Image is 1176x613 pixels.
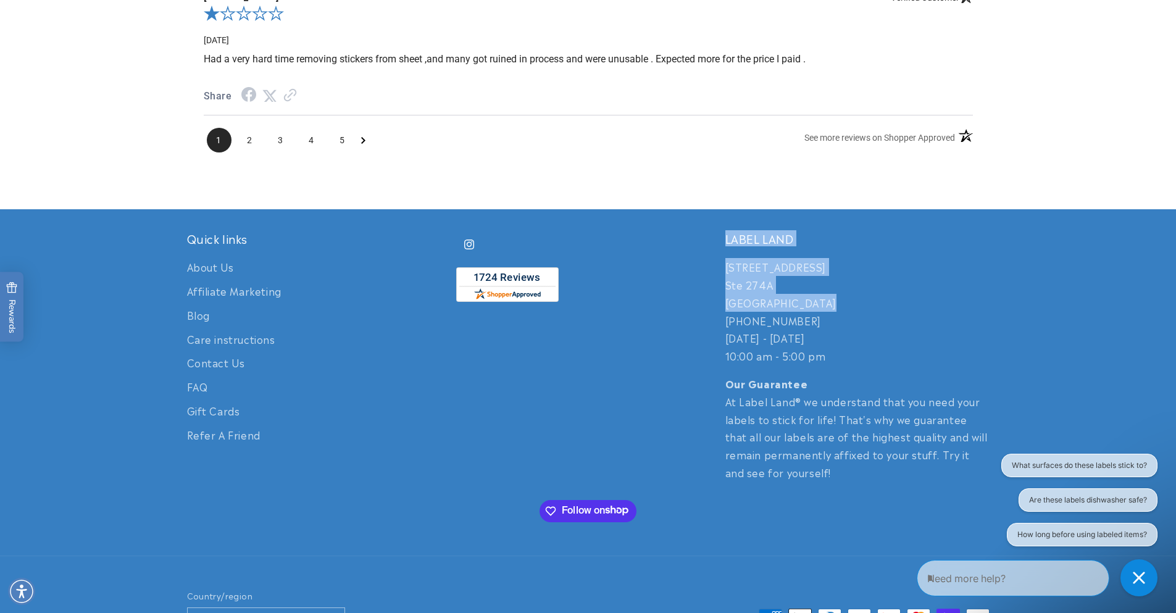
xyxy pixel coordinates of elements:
[299,128,324,152] li: Page 4
[187,279,281,303] a: Affiliate Marketing
[204,88,232,106] span: Share
[187,258,234,279] a: About Us
[804,128,955,152] a: See more reviews on Shopper Approved: Opens in a new tab
[187,351,245,375] a: Contact Us
[299,128,324,152] span: 4
[917,555,1164,601] iframe: Gorgias Floating Chat
[725,376,808,391] strong: Our Guarantee
[725,231,990,246] h2: LABEL LAND
[993,454,1164,557] iframe: Gorgias live chat conversation starters
[269,128,293,152] li: Page 3
[330,128,355,152] span: 5
[204,52,973,65] p: Had a very hard time removing stickers from sheet ,and many got ruined in process and were unusab...
[10,514,156,551] iframe: Sign Up via Text for Offers
[262,90,277,102] a: Twitter Share - open in a new tab
[187,231,451,246] h2: Quick links
[725,258,990,365] p: [STREET_ADDRESS] Ste 274A [GEOGRAPHIC_DATA] [PHONE_NUMBER] [DATE] - [DATE] 10:00 am - 5:00 pm
[204,35,229,45] span: Date
[187,303,210,327] a: Blog
[269,128,293,152] span: 3
[361,128,365,152] span: Next Page
[187,399,240,423] a: Gift Cards
[241,90,256,102] a: Facebook Share - open in a new tab
[187,423,261,447] a: Refer A Friend
[456,267,559,306] a: shopperapproved.com
[207,128,231,152] li: Page 1
[6,281,18,333] span: Rewards
[238,128,262,152] li: Page 2
[204,3,973,28] div: 1.0-star overall rating
[187,327,275,351] a: Care instructions
[187,590,345,602] h2: Country/region
[725,375,990,482] p: At Label Land® we understand that you need your labels to stick for life! That's why we guarantee...
[283,90,297,102] a: Link to review on the Shopper Approved Certificate. Opens in a new tab
[187,375,208,399] a: FAQ
[238,128,262,152] span: 2
[8,578,35,605] div: Accessibility Menu
[804,133,955,143] span: See more reviews on Shopper Approved
[207,128,231,152] span: 1
[330,128,355,152] li: Page 5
